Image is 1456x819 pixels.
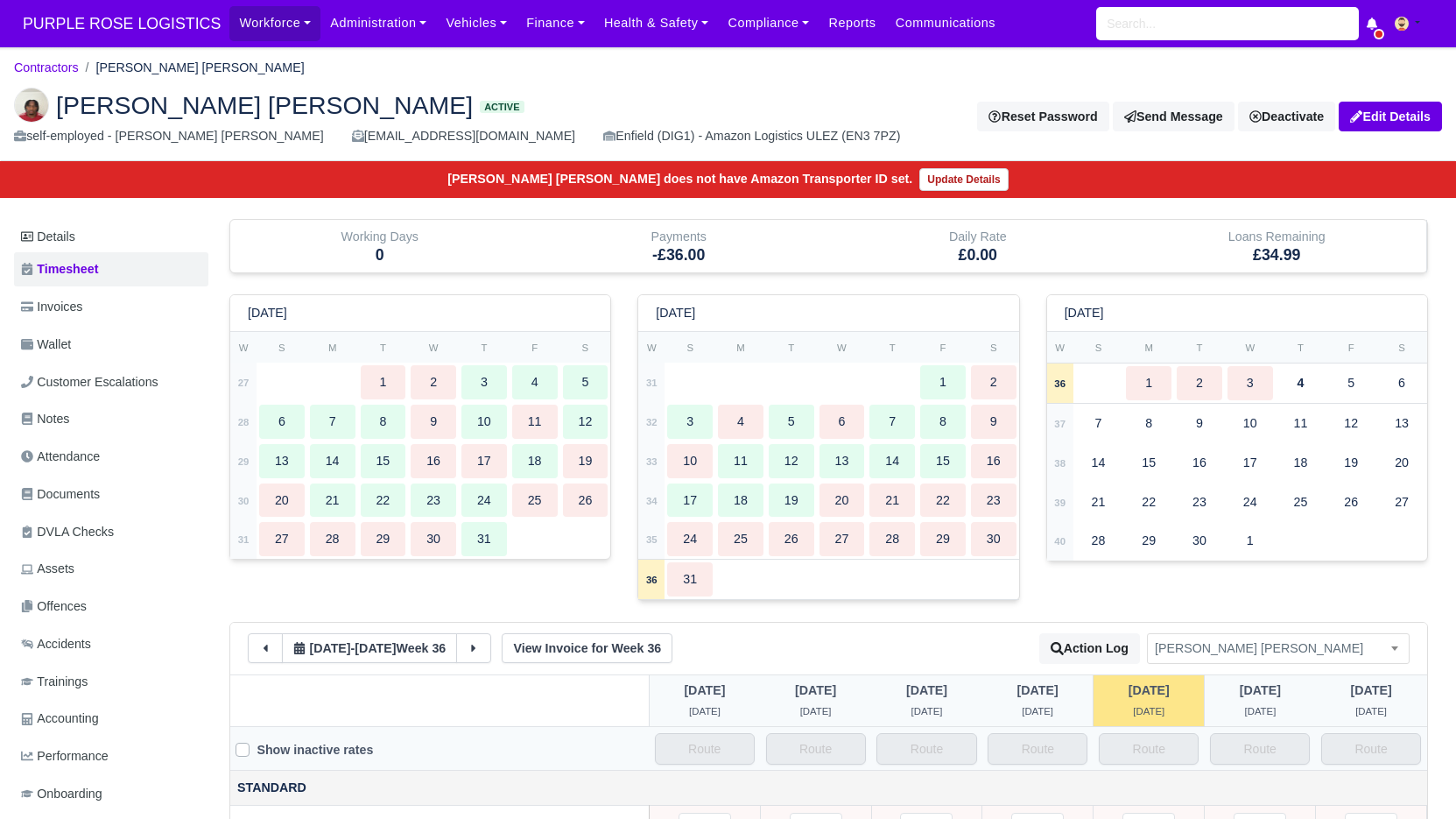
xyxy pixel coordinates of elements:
div: 24 [461,484,507,518]
strong: 36 [1054,378,1066,389]
div: 22 [361,484,406,518]
small: S [582,342,589,353]
div: 11 [512,405,558,439]
a: Offences [14,590,208,624]
div: 8 [1126,406,1171,441]
div: 20 [259,484,305,518]
span: Timesheet [21,259,98,279]
small: F [531,342,538,353]
h6: [DATE] [248,306,287,321]
div: 27 [1379,485,1424,519]
span: Documents [21,484,100,505]
h5: £34.99 [1141,246,1414,265]
strong: 32 [646,417,658,427]
a: Finance [517,6,594,40]
small: S [1095,342,1102,353]
strong: 39 [1054,498,1066,508]
small: F [1348,342,1354,353]
small: T [481,342,487,353]
span: 3 days ago [795,683,836,697]
div: 29 [1126,524,1171,558]
div: 30 [411,522,456,556]
a: Administration [320,6,436,40]
div: 20 [819,484,865,518]
div: 14 [310,444,355,478]
a: Compliance [718,6,819,40]
div: 18 [718,484,763,518]
a: Workforce [229,6,320,40]
div: 15 [920,444,966,478]
small: M [1145,342,1153,353]
div: 30 [971,522,1016,556]
strong: 28 [238,417,250,427]
small: F [939,342,946,353]
span: DVLA Checks [21,522,114,542]
div: 1 [1227,524,1273,558]
div: 17 [1227,446,1273,480]
div: 1 [1126,366,1171,400]
a: Accounting [14,702,208,736]
div: Payments [530,220,829,272]
a: Performance [14,739,208,773]
div: Working Days [230,220,530,272]
span: 4 days ago [309,641,350,655]
div: 14 [1076,446,1122,480]
div: 6 [1379,366,1424,400]
span: 4 days ago [684,683,725,697]
span: 1 day from now [1355,706,1387,717]
a: PURPLE ROSE LOGISTICS [14,7,229,41]
div: 3 [461,365,507,399]
a: DVLA Checks [14,515,208,549]
div: 9 [971,405,1016,439]
span: Active [480,101,524,114]
a: Communications [886,6,1006,40]
div: 24 [667,522,713,556]
small: S [278,342,285,353]
div: 2 [1177,366,1222,400]
strong: 30 [238,496,250,506]
button: Action Log [1039,633,1140,664]
a: View Invoice for Week 36 [502,633,672,663]
div: 12 [1328,406,1374,441]
div: 11 [718,444,763,478]
div: 19 [769,484,814,518]
span: Accounting [21,709,99,729]
small: W [1055,342,1065,353]
div: 25 [1278,485,1324,519]
a: Vehicles [436,6,517,40]
div: 3 [1227,366,1273,400]
div: Working Days [243,227,517,247]
div: 17 [461,444,507,478]
span: 3 days ago [800,706,832,717]
div: 1 [920,365,966,399]
button: Reset Password [977,102,1108,131]
a: Edit Details [1339,102,1442,131]
small: W [429,342,439,353]
div: 31 [461,522,507,556]
div: 27 [259,522,305,556]
small: W [837,342,847,353]
a: Reports [819,6,885,40]
span: Melvin Otshudi Manya [1147,633,1410,664]
div: 20 [1379,446,1424,480]
div: 10 [461,405,507,439]
div: 21 [869,484,915,518]
div: 10 [1227,406,1273,441]
strong: 27 [238,378,250,388]
div: 7 [869,405,915,439]
a: Assets [14,552,208,586]
a: Accidents [14,627,208,661]
a: Health & Safety [594,6,719,40]
div: 21 [310,484,355,518]
span: Wallet [21,335,71,355]
span: 12 hours ago [1129,683,1170,697]
strong: 38 [1054,458,1066,469]
span: Assets [21,559,74,579]
h6: [DATE] [656,306,695,321]
div: 12 [563,405,608,439]
span: Trainings [21,672,88,692]
strong: 34 [646,496,658,506]
small: T [1197,342,1203,353]
div: 23 [1177,485,1222,519]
